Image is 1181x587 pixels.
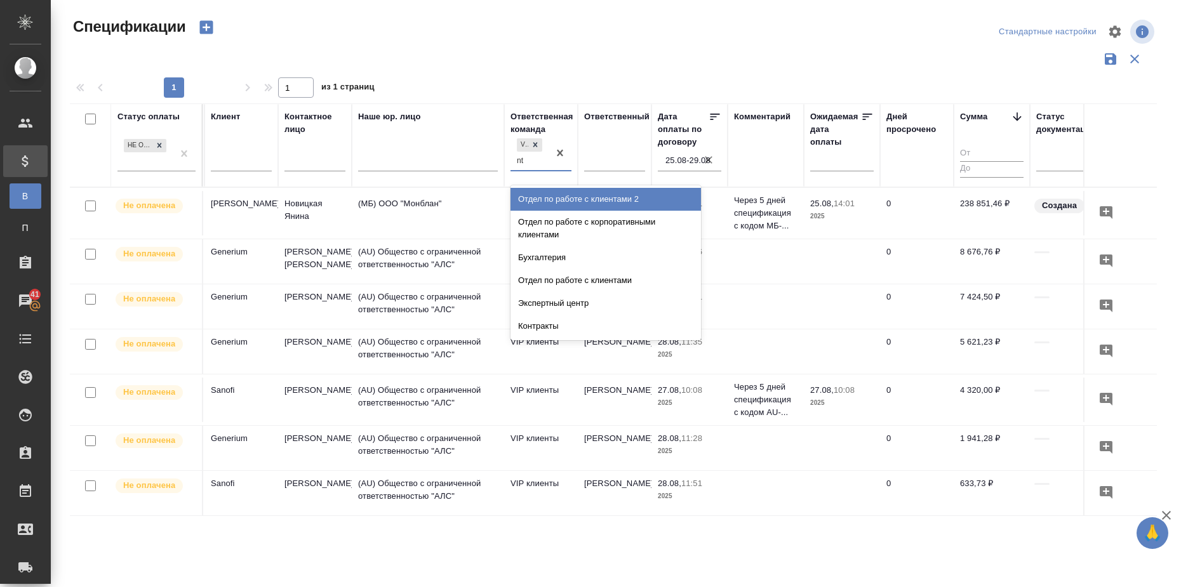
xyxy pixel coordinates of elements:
[578,471,651,515] td: [PERSON_NAME]
[658,478,681,488] p: 28.08,
[734,194,797,232] p: Через 5 дней спецификация с кодом МБ-...
[960,110,987,123] div: Сумма
[352,239,504,284] td: (AU) Общество с ограниченной ответственностью "АЛС"
[954,329,1030,374] td: 5 621,23 ₽
[658,337,681,346] p: 28.08,
[810,397,874,409] p: 2025
[1036,110,1119,136] div: Cтатус документации
[10,215,41,241] a: П
[960,161,1024,177] input: До
[681,337,702,346] p: 11:35
[278,426,352,470] td: [PERSON_NAME]
[834,385,855,395] p: 10:08
[504,284,578,329] td: VIP клиенты
[510,246,701,269] div: Бухгалтерия
[70,16,186,37] span: Спецификации
[1130,20,1157,44] span: Посмотреть информацию
[278,191,352,235] td: Новицкая Янина
[734,110,791,123] div: Комментарий
[517,138,528,152] div: VIP клиенты
[810,110,861,148] div: Ожидаемая дата оплаты
[211,110,240,123] div: Клиент
[510,110,573,136] div: Ответственная команда
[658,433,681,443] p: 28.08,
[954,284,1030,329] td: 7 424,50 ₽
[1100,16,1130,47] span: Настроить таблицу
[352,329,504,374] td: (AU) Общество с ограниченной ответственностью "АЛС"
[658,110,709,148] div: Дата оплаты по договору
[578,329,651,374] td: [PERSON_NAME]
[191,16,222,38] button: Создать
[211,432,272,445] p: Generium
[834,199,855,208] p: 14:01
[504,378,578,422] td: VIP клиенты
[681,433,702,443] p: 11:28
[278,471,352,515] td: [PERSON_NAME]
[278,284,352,329] td: [PERSON_NAME]
[658,348,721,361] p: 2025
[10,183,41,209] a: В
[954,191,1030,235] td: 238 851,46 ₽
[123,138,168,154] div: Не оплачена
[681,478,702,488] p: 11:51
[123,386,175,399] p: Не оплачена
[211,384,272,397] p: Sanofi
[504,426,578,470] td: VIP клиенты
[211,246,272,258] p: Generium
[16,190,35,202] span: В
[352,426,504,470] td: (AU) Общество с ограниченной ответственностью "АЛС"
[996,22,1100,42] div: split button
[211,197,272,210] p: [PERSON_NAME]
[123,479,175,492] p: Не оплачена
[352,191,504,235] td: (МБ) ООО "Монблан"
[504,471,578,515] td: VIP клиенты
[810,385,834,395] p: 27.08,
[123,338,175,350] p: Не оплачена
[123,293,175,305] p: Не оплачена
[16,221,35,234] span: П
[510,292,701,315] div: Экспертный центр
[1042,199,1077,212] p: Создана
[954,426,1030,470] td: 1 941,28 ₽
[117,110,180,123] div: Статус оплаты
[278,378,352,422] td: [PERSON_NAME]
[211,291,272,303] p: Generium
[3,285,48,317] a: 41
[880,284,954,329] td: 0
[658,445,721,458] p: 2025
[681,385,702,395] p: 10:08
[578,378,651,422] td: [PERSON_NAME]
[516,137,544,153] div: VIP клиенты
[510,315,701,338] div: Контракты
[578,426,651,470] td: [PERSON_NAME]
[504,329,578,374] td: VIP клиенты
[954,471,1030,515] td: 633,73 ₽
[352,378,504,422] td: (AU) Общество с ограниченной ответственностью "АЛС"
[1098,47,1123,71] button: Сохранить фильтры
[810,199,834,208] p: 25.08,
[658,397,721,409] p: 2025
[658,490,721,503] p: 2025
[960,146,1024,162] input: От
[734,381,797,419] p: Через 5 дней спецификация с кодом AU-...
[211,477,272,490] p: Sanofi
[810,210,874,223] p: 2025
[123,247,175,260] p: Не оплачена
[123,199,175,212] p: Не оплачена
[510,211,701,246] div: Отдел по работе с корпоративными клиентами
[510,188,701,211] div: Отдел по работе с клиентами 2
[880,329,954,374] td: 0
[886,110,947,136] div: Дней просрочено
[880,378,954,422] td: 0
[504,239,578,284] td: VIP клиенты
[1123,47,1147,71] button: Сбросить фильтры
[880,471,954,515] td: 0
[211,336,272,348] p: Generium
[1137,517,1168,549] button: 🙏
[1142,520,1163,546] span: 🙏
[954,378,1030,422] td: 4 320,00 ₽
[284,110,345,136] div: Контактное лицо
[278,239,352,284] td: [PERSON_NAME] [PERSON_NAME]
[352,471,504,515] td: (AU) Общество с ограниченной ответственностью "АЛС"
[123,434,175,447] p: Не оплачена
